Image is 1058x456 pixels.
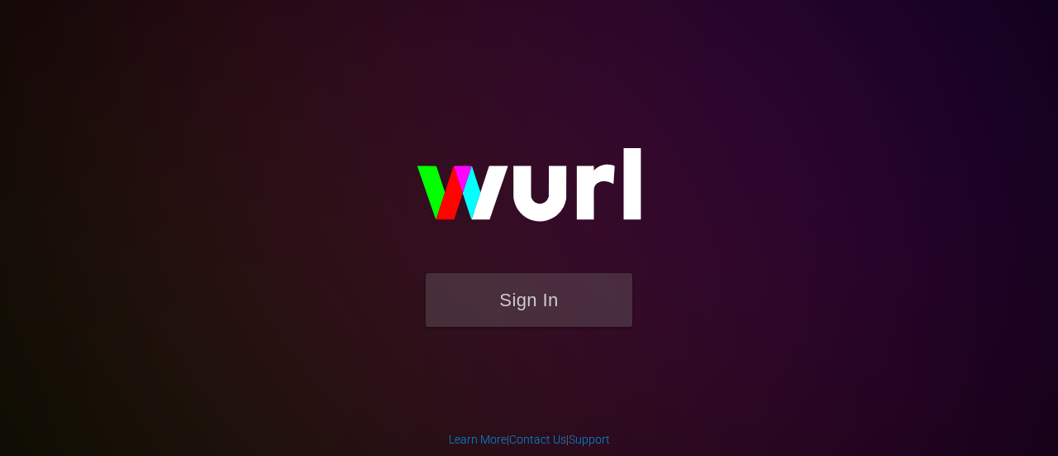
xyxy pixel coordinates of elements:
img: wurl-logo-on-black-223613ac3d8ba8fe6dc639794a292ebdb59501304c7dfd60c99c58986ef67473.svg [364,113,694,273]
a: Support [569,433,610,446]
div: | | [449,431,610,448]
button: Sign In [426,273,632,327]
a: Learn More [449,433,507,446]
a: Contact Us [509,433,566,446]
